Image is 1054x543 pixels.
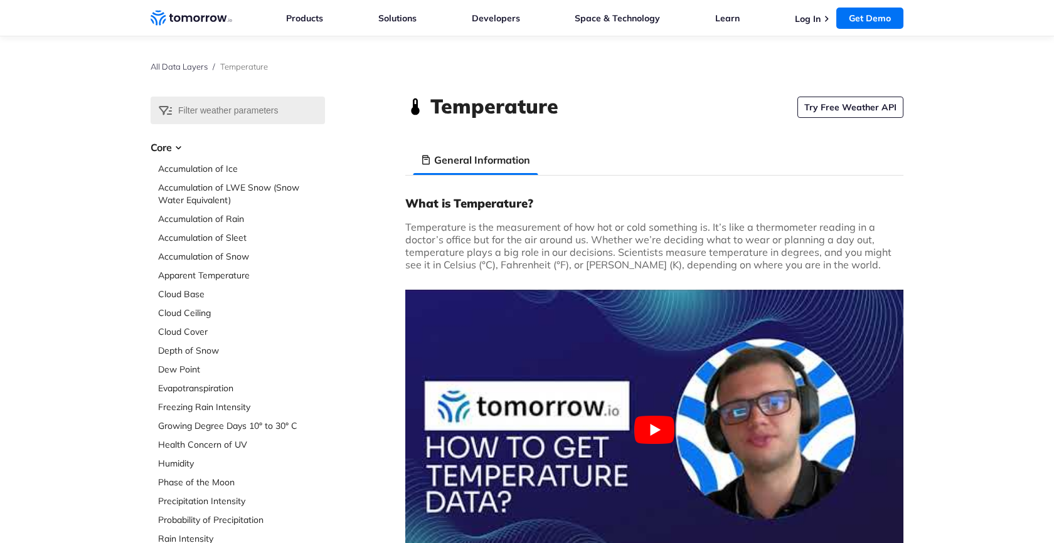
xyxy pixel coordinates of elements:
li: General Information [413,145,538,175]
a: Cloud Base [158,288,325,300]
h3: Core [151,140,325,155]
a: Growing Degree Days 10° to 30° C [158,419,325,432]
p: Temperature is the measurement of how hot or cold something is. It’s like a thermometer reading i... [405,221,903,271]
a: Freezing Rain Intensity [158,401,325,413]
h3: What is Temperature? [405,196,903,211]
a: Evapotranspiration [158,382,325,394]
a: Dew Point [158,363,325,376]
a: Accumulation of LWE Snow (Snow Water Equivalent) [158,181,325,206]
a: Accumulation of Rain [158,213,325,225]
a: Try Free Weather API [797,97,903,118]
a: Products [286,13,323,24]
a: Precipitation Intensity [158,495,325,507]
a: Log In [795,13,821,24]
a: Apparent Temperature [158,269,325,282]
span: Temperature [220,61,268,71]
a: Health Concern of UV [158,438,325,451]
a: Learn [715,13,740,24]
a: Cloud Cover [158,325,325,338]
a: Phase of the Moon [158,476,325,488]
a: All Data Layers [151,61,208,71]
a: Cloud Ceiling [158,307,325,319]
a: Get Demo [836,8,903,29]
a: Home link [151,9,232,28]
a: Solutions [378,13,417,24]
a: Developers [472,13,520,24]
h1: Temperature [430,92,558,120]
a: Accumulation of Snow [158,250,325,263]
a: Accumulation of Ice [158,162,325,175]
h3: General Information [434,152,530,167]
input: Filter weather parameters [151,97,325,124]
span: / [213,61,215,71]
a: Humidity [158,457,325,470]
a: Accumulation of Sleet [158,231,325,244]
a: Space & Technology [575,13,660,24]
a: Probability of Precipitation [158,514,325,526]
a: Depth of Snow [158,344,325,357]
